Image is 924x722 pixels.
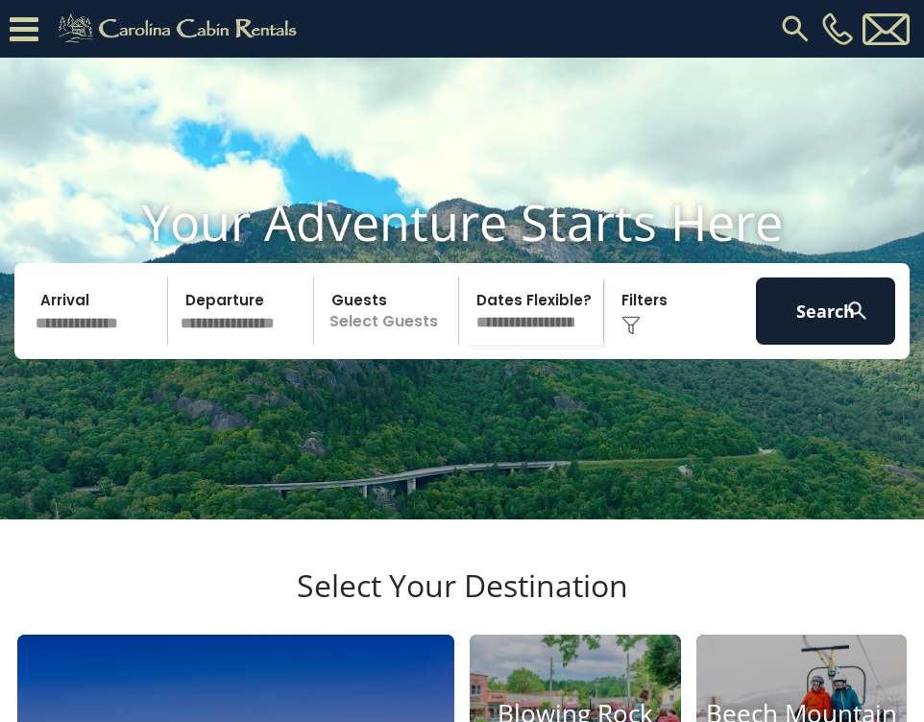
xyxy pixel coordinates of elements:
[817,12,858,45] a: [PHONE_NUMBER]
[778,12,813,46] img: search-regular.svg
[14,567,910,635] h3: Select Your Destination
[756,277,895,345] button: Search
[845,299,869,323] img: search-regular-white.png
[48,10,313,48] img: Khaki-logo.png
[621,316,641,335] img: filter--v1.png
[14,192,910,252] h1: Your Adventure Starts Here
[320,277,458,345] p: Select Guests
